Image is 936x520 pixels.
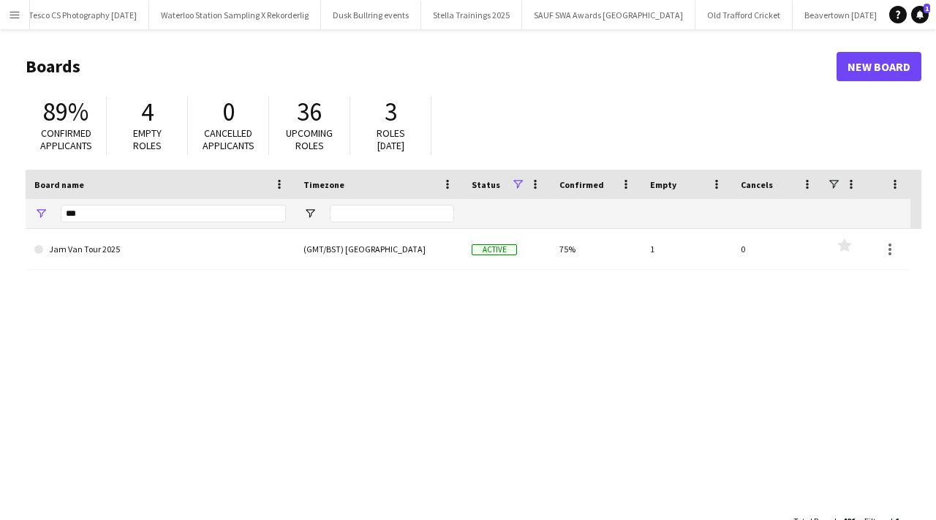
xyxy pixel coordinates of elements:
a: Jam Van Tour 2025 [34,229,286,270]
span: Upcoming roles [286,127,333,152]
button: Waterloo Station Sampling X Rekorderlig [149,1,321,29]
a: New Board [837,52,921,81]
div: 0 [732,229,823,269]
span: Empty [650,179,676,190]
button: Old Trafford Cricket [695,1,793,29]
span: 4 [141,96,154,128]
a: 1 [911,6,929,23]
span: 36 [297,96,322,128]
span: Empty roles [133,127,162,152]
span: 89% [43,96,88,128]
button: Open Filter Menu [34,207,48,220]
input: Board name Filter Input [61,205,286,222]
span: Active [472,244,517,255]
span: Confirmed applicants [40,127,92,152]
div: 1 [641,229,732,269]
button: Stella Trainings 2025 [421,1,522,29]
span: 0 [222,96,235,128]
button: Open Filter Menu [303,207,317,220]
span: Status [472,179,500,190]
span: 1 [924,4,930,13]
button: SAUF SWA Awards [GEOGRAPHIC_DATA] [522,1,695,29]
span: Confirmed [559,179,604,190]
span: Board name [34,179,84,190]
div: (GMT/BST) [GEOGRAPHIC_DATA] [295,229,463,269]
div: 75% [551,229,641,269]
button: Beavertown [DATE] [793,1,889,29]
button: Tesco CS Photography [DATE] [17,1,149,29]
span: Cancelled applicants [203,127,254,152]
span: Roles [DATE] [377,127,405,152]
span: 3 [385,96,397,128]
span: Cancels [741,179,773,190]
input: Timezone Filter Input [330,205,454,222]
h1: Boards [26,56,837,78]
span: Timezone [303,179,344,190]
button: Dusk Bullring events [321,1,421,29]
